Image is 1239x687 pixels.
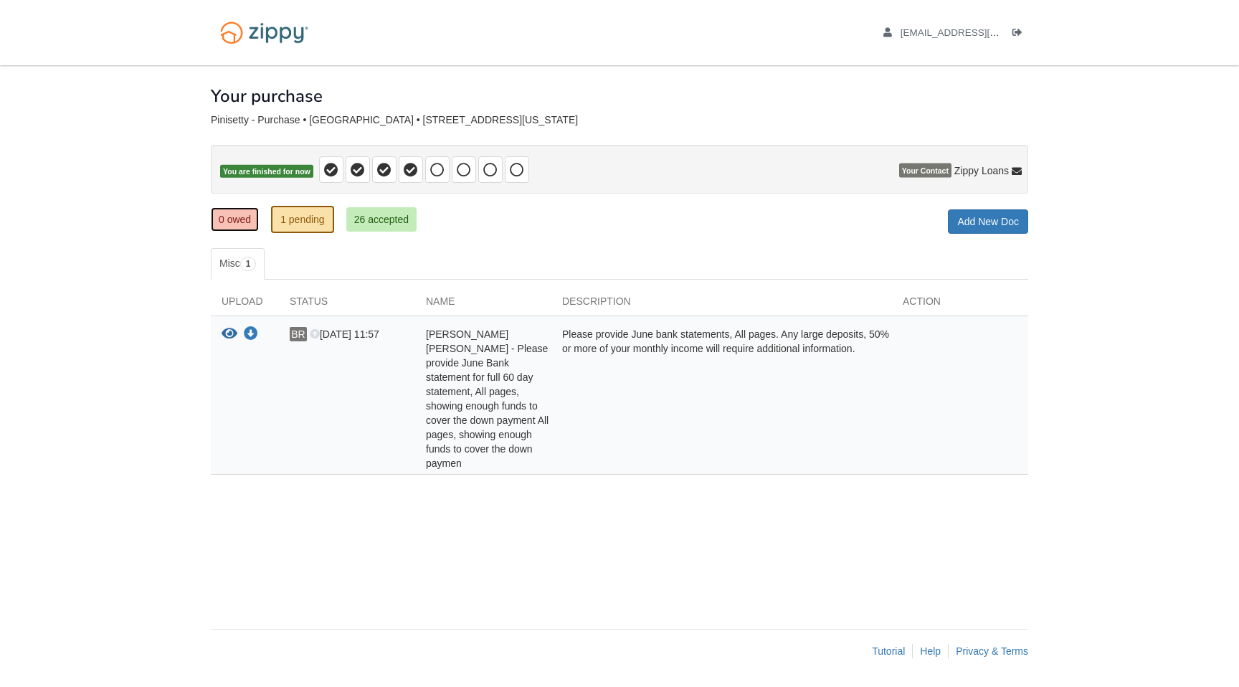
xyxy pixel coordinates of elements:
a: 0 owed [211,207,259,232]
div: Upload [211,294,279,316]
span: 1 [240,257,257,271]
h1: Your purchase [211,87,323,105]
a: Privacy & Terms [956,645,1028,657]
a: Log out [1012,27,1028,42]
a: Misc [211,248,265,280]
div: Action [892,294,1028,316]
span: Your Contact [899,164,951,178]
a: 26 accepted [346,207,417,232]
span: Zippy Loans [954,164,1009,178]
div: Pinisetty - Purchase • [GEOGRAPHIC_DATA] • [STREET_ADDRESS][US_STATE] [211,114,1028,126]
a: Add New Doc [948,209,1028,234]
button: View Bhasker Rao Pinisetty - Please provide June Bank statement for full 60 day statement, All pa... [222,327,237,342]
a: 1 pending [271,206,334,233]
div: Please provide June bank statements, All pages. Any large deposits, 50% or more of your monthly i... [551,327,892,470]
a: edit profile [883,27,1065,42]
span: [DATE] 11:57 [310,328,379,340]
span: abhinay1889@gmail.com [901,27,1065,38]
span: You are finished for now [220,165,313,179]
a: Download Bhasker Rao Pinisetty - Please provide June Bank statement for full 60 day statement, Al... [244,329,258,341]
div: Name [415,294,551,316]
div: Description [551,294,892,316]
img: Logo [211,14,318,51]
a: Help [920,645,941,657]
a: Tutorial [872,645,905,657]
span: BR [290,327,307,341]
span: [PERSON_NAME] [PERSON_NAME] - Please provide June Bank statement for full 60 day statement, All p... [426,328,549,469]
div: Status [279,294,415,316]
